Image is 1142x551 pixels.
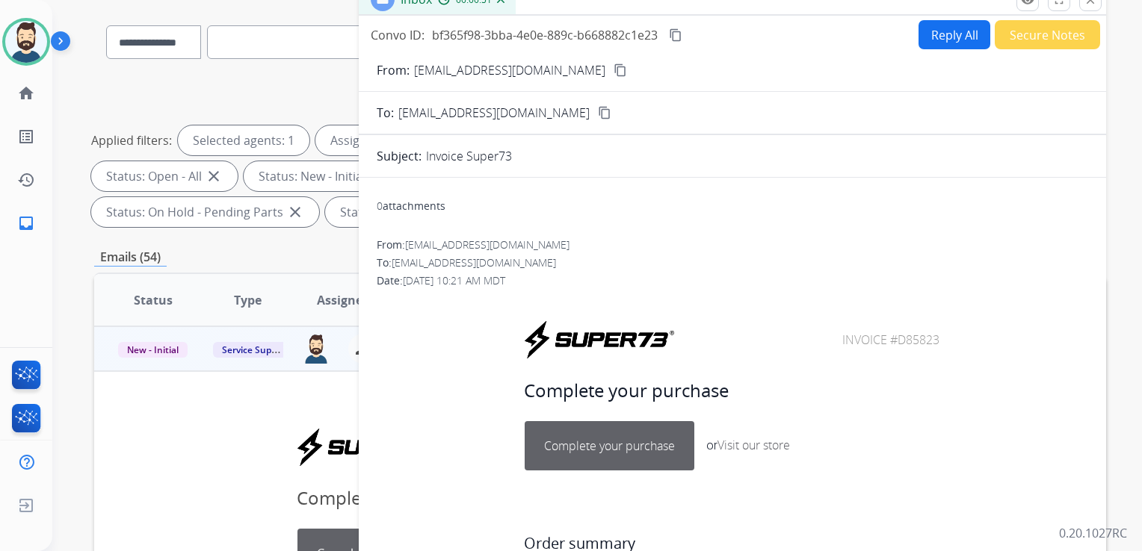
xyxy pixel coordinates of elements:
[17,171,35,189] mat-icon: history
[524,377,941,404] h2: Complete your purchase
[398,104,590,122] span: [EMAIL_ADDRESS][DOMAIN_NAME]
[706,435,791,455] td: or
[414,61,605,79] p: [EMAIL_ADDRESS][DOMAIN_NAME]
[17,214,35,232] mat-icon: inbox
[842,331,939,348] span: Invoice #D85823
[354,340,372,358] mat-icon: person_remove
[1059,524,1127,542] p: 0.20.1027RC
[919,20,990,49] button: Reply All
[297,485,714,511] h2: Complete your purchase
[297,429,447,466] img: SUPER73
[315,125,432,155] div: Assigned to me
[371,26,425,44] p: Convo ID:
[717,437,790,453] a: Visit our store
[234,291,262,309] span: Type
[995,20,1100,49] button: Secure Notes
[525,422,694,470] a: Complete your purchase
[377,237,1088,252] div: From:
[134,291,173,309] span: Status
[302,334,330,364] img: agent-avatar
[392,255,556,270] span: [EMAIL_ADDRESS][DOMAIN_NAME]
[325,197,525,227] div: Status: On Hold - Servicers
[426,147,512,165] p: Invoice Super73
[377,104,394,122] p: To:
[377,199,383,213] span: 0
[405,237,570,252] span: [EMAIL_ADDRESS][DOMAIN_NAME]
[91,131,172,149] p: Applied filters:
[5,21,47,63] img: avatar
[178,125,309,155] div: Selected agents: 1
[377,273,1088,288] div: Date:
[403,273,505,287] span: [DATE] 10:21 AM MDT
[377,199,445,214] div: attachments
[91,161,238,191] div: Status: Open - All
[377,147,422,165] p: Subject:
[17,84,35,102] mat-icon: home
[17,128,35,146] mat-icon: list_alt
[213,342,298,358] span: Service Support
[286,203,304,221] mat-icon: close
[91,197,319,227] div: Status: On Hold - Pending Parts
[118,342,188,358] span: New - Initial
[614,63,627,77] mat-icon: content_copy
[94,248,167,267] p: Emails (54)
[598,106,611,119] mat-icon: content_copy
[669,28,682,42] mat-icon: content_copy
[377,61,410,79] p: From:
[317,291,369,309] span: Assignee
[432,27,658,43] span: bf365f98-3bba-4e0e-889c-b668882c1e23
[205,167,223,185] mat-icon: close
[525,321,674,358] img: SUPER73
[244,161,401,191] div: Status: New - Initial
[377,255,1088,270] div: To:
